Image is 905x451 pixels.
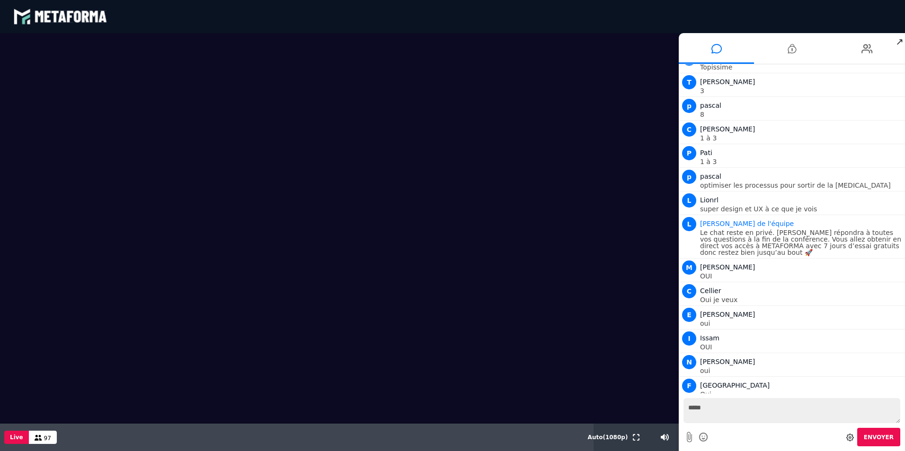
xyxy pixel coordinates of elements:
span: M [682,260,696,275]
span: [PERSON_NAME] [700,125,755,133]
span: Envoyer [864,434,894,441]
button: Live [4,431,29,444]
span: p [682,99,696,113]
p: 3 [700,87,903,94]
span: L [682,193,696,208]
p: optimiser les processus pour sortir de la [MEDICAL_DATA] [700,182,903,189]
span: P [682,146,696,160]
p: Le chat reste en privé. [PERSON_NAME] répondra à toutes vos questions à la fin de la conférence. ... [700,229,903,256]
p: 8 [700,111,903,118]
span: [PERSON_NAME] [700,358,755,365]
span: F [682,379,696,393]
p: oui [700,320,903,327]
span: Auto ( 1080 p) [588,434,628,441]
span: [GEOGRAPHIC_DATA] [700,382,770,389]
p: Oui [700,391,903,398]
span: T [682,75,696,89]
span: C [682,284,696,298]
span: [PERSON_NAME] [700,263,755,271]
span: p [682,170,696,184]
span: Issam [700,334,719,342]
span: pascal [700,102,721,109]
button: Auto(1080p) [586,424,630,451]
span: Pati [700,149,712,156]
p: super design et UX à ce que je vois [700,206,903,212]
span: C [682,122,696,137]
p: Topissime [700,64,903,70]
span: pascal [700,173,721,180]
span: L [682,217,696,231]
span: E [682,308,696,322]
p: oui [700,367,903,374]
span: I [682,331,696,346]
p: 1 à 3 [700,135,903,141]
span: ↗ [894,33,905,50]
span: N [682,355,696,369]
p: OUI [700,344,903,350]
span: Cellier [700,287,721,295]
p: Oui je veux [700,296,903,303]
p: 1 à 3 [700,158,903,165]
p: OUI [700,273,903,279]
button: Envoyer [857,428,900,446]
span: Animateur [700,220,794,227]
span: [PERSON_NAME] [700,311,755,318]
span: Lionrl [700,196,719,204]
span: 97 [44,435,51,442]
span: [PERSON_NAME] [700,78,755,86]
